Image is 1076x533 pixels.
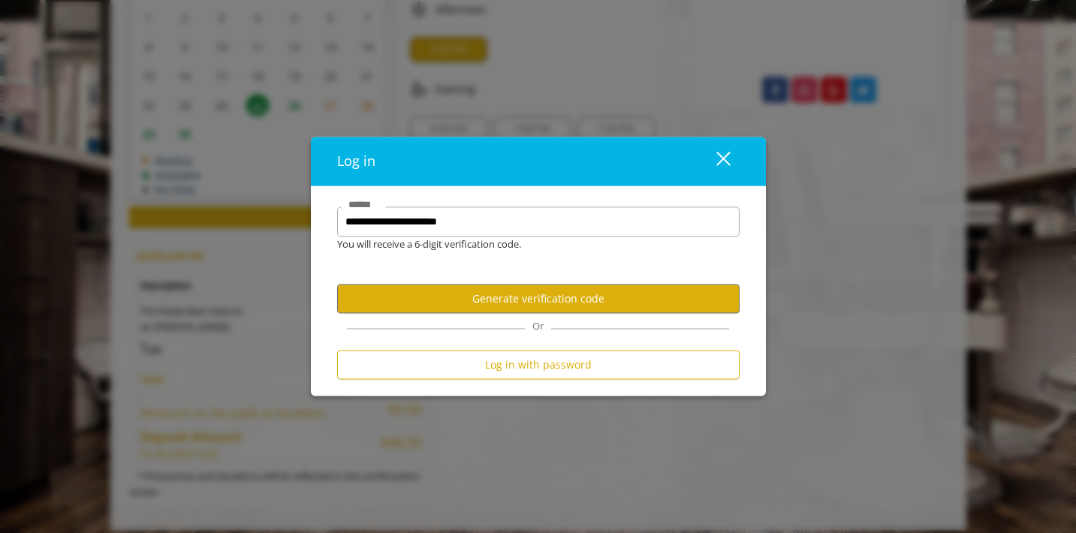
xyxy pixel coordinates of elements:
[337,152,375,170] span: Log in
[689,146,740,177] button: close dialog
[525,320,551,333] span: Or
[337,285,740,314] button: Generate verification code
[699,150,729,173] div: close dialog
[337,351,740,380] button: Log in with password
[326,237,728,253] div: You will receive a 6-digit verification code.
